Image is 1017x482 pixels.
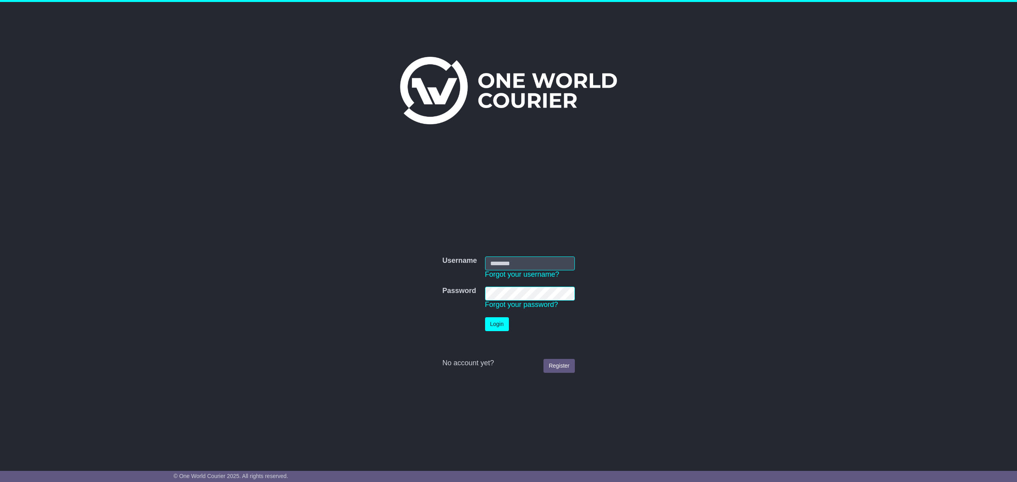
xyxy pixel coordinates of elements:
[485,270,559,278] a: Forgot your username?
[174,473,288,479] span: © One World Courier 2025. All rights reserved.
[442,256,477,265] label: Username
[485,301,558,308] a: Forgot your password?
[400,57,617,124] img: One World
[543,359,574,373] a: Register
[485,317,509,331] button: Login
[442,287,476,295] label: Password
[442,359,574,368] div: No account yet?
